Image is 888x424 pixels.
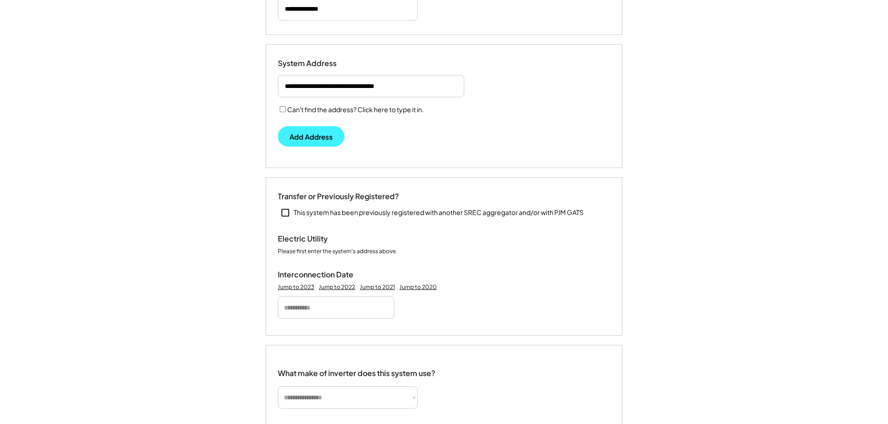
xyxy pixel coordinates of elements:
div: Please first enter the system's address above. [278,248,397,256]
div: Jump to 2023 [278,283,314,291]
div: Interconnection Date [278,270,371,280]
div: Electric Utility [278,234,371,244]
div: Jump to 2021 [360,283,395,291]
div: What make of inverter does this system use? [278,359,435,380]
div: This system has been previously registered with another SREC aggregator and/or with PJM GATS [294,208,584,217]
div: Jump to 2022 [319,283,355,291]
label: Can't find the address? Click here to type it in. [287,105,424,114]
div: Jump to 2020 [399,283,437,291]
div: System Address [278,59,371,68]
button: Add Address [278,126,344,147]
div: Transfer or Previously Registered? [278,192,399,202]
